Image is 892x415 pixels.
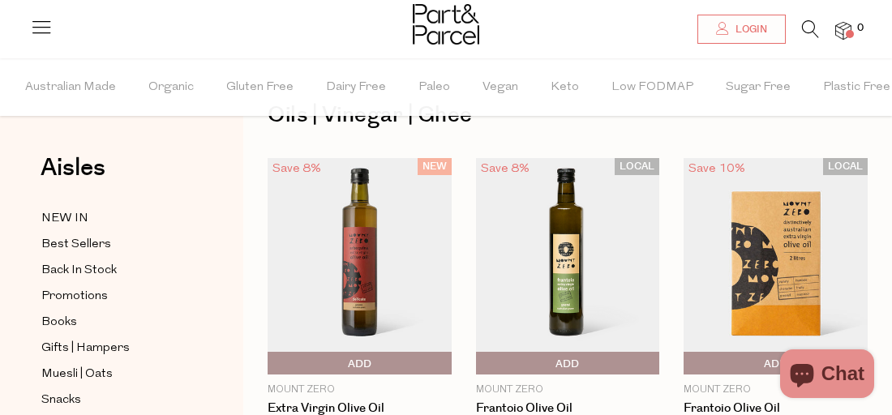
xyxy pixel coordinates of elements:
span: Aisles [41,150,105,186]
span: Low FODMAP [611,59,693,116]
span: 0 [853,21,868,36]
span: Sugar Free [726,59,791,116]
p: Mount Zero [684,383,868,397]
a: Promotions [41,286,189,306]
span: NEW IN [41,209,88,229]
button: Add To Parcel [476,352,660,374]
p: Mount Zero [476,383,660,397]
div: Save 8% [268,158,326,180]
div: Save 10% [684,158,750,180]
span: LOCAL [823,158,868,175]
span: Muesli | Oats [41,365,113,384]
span: Paleo [418,59,450,116]
a: Snacks [41,390,189,410]
span: Gifts | Hampers [41,339,130,358]
a: Books [41,312,189,332]
div: Save 8% [476,158,534,180]
img: Frantoio Olive Oil [476,158,660,375]
span: Dairy Free [326,59,386,116]
a: NEW IN [41,208,189,229]
button: Add To Parcel [268,352,452,374]
span: Login [731,23,767,36]
span: Plastic Free [823,59,890,116]
img: Extra Virgin Olive Oil [268,158,452,375]
span: Books [41,313,77,332]
span: Organic [148,59,194,116]
img: Part&Parcel [413,4,479,45]
a: Gifts | Hampers [41,338,189,358]
span: Australian Made [25,59,116,116]
a: 0 [835,22,851,39]
img: Frantoio Olive Oil [684,158,868,375]
a: Best Sellers [41,234,189,255]
button: Add To Parcel [684,352,868,374]
p: Mount Zero [268,383,452,397]
span: Promotions [41,287,108,306]
a: Aisles [41,156,105,196]
span: LOCAL [615,158,659,175]
inbox-online-store-chat: Shopify online store chat [775,349,879,402]
span: Back In Stock [41,261,117,280]
a: Login [697,15,786,44]
a: Back In Stock [41,260,189,280]
span: Snacks [41,391,81,410]
a: Muesli | Oats [41,364,189,384]
span: NEW [418,158,452,175]
span: Gluten Free [226,59,294,116]
span: Keto [551,59,579,116]
span: Best Sellers [41,235,111,255]
span: Vegan [482,59,518,116]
